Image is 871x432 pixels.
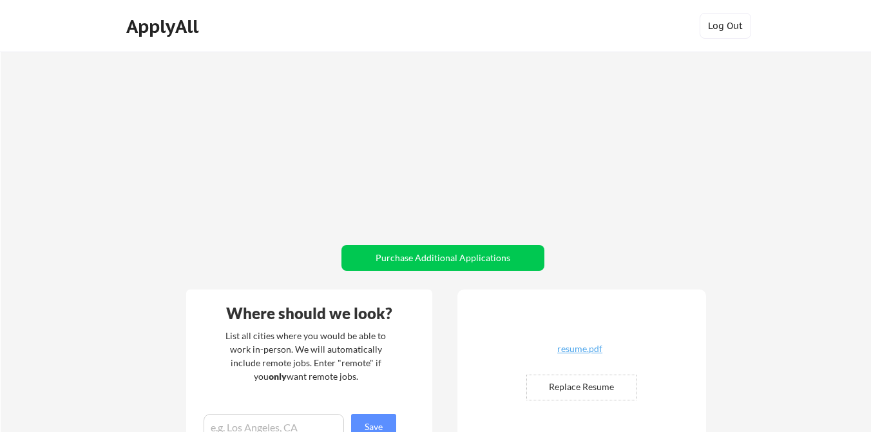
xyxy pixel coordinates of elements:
[341,245,544,271] button: Purchase Additional Applications
[269,371,287,382] strong: only
[126,15,202,37] div: ApplyAll
[189,306,429,321] div: Where should we look?
[503,344,656,364] a: resume.pdf
[700,13,751,39] button: Log Out
[503,344,656,353] div: resume.pdf
[217,329,394,383] div: List all cities where you would be able to work in-person. We will automatically include remote j...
